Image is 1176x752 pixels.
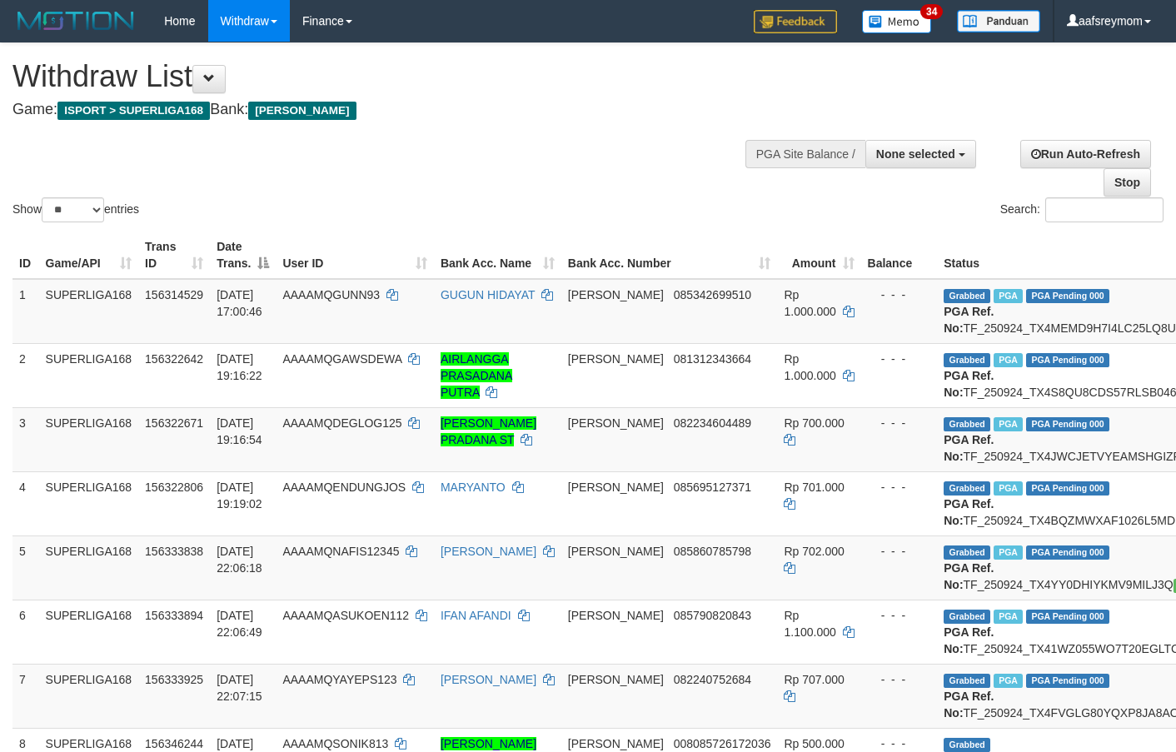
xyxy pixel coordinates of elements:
div: PGA Site Balance / [745,140,865,168]
span: Grabbed [944,289,990,303]
span: 156322642 [145,352,203,366]
a: MARYANTO [441,481,506,494]
div: - - - [868,671,931,688]
span: Marked by aafnonsreyleab [994,545,1023,560]
span: Grabbed [944,674,990,688]
a: [PERSON_NAME] [441,545,536,558]
div: - - - [868,543,931,560]
span: 156322671 [145,416,203,430]
th: Amount: activate to sort column ascending [777,232,860,279]
a: [PERSON_NAME] [441,673,536,686]
span: Copy 085790820843 to clipboard [674,609,751,622]
span: [DATE] 22:07:15 [217,673,262,703]
a: AIRLANGGA PRASADANA PUTRA [441,352,512,399]
span: Marked by aafnonsreyleab [994,610,1023,624]
span: Copy 085342699510 to clipboard [674,288,751,301]
select: Showentries [42,197,104,222]
b: PGA Ref. No: [944,497,994,527]
td: 5 [12,535,39,600]
span: AAAAMQDEGLOG125 [282,416,401,430]
td: 3 [12,407,39,471]
div: - - - [868,607,931,624]
td: 7 [12,664,39,728]
td: 4 [12,471,39,535]
span: PGA Pending [1026,289,1109,303]
td: SUPERLIGA168 [39,471,139,535]
span: [DATE] 17:00:46 [217,288,262,318]
span: Rp 1.100.000 [784,609,835,639]
a: Run Auto-Refresh [1020,140,1151,168]
span: 156314529 [145,288,203,301]
span: None selected [876,147,955,161]
span: Grabbed [944,738,990,752]
div: - - - [868,415,931,431]
b: PGA Ref. No: [944,433,994,463]
span: PGA Pending [1026,481,1109,496]
span: Marked by aafsoycanthlai [994,417,1023,431]
th: Date Trans.: activate to sort column descending [210,232,276,279]
span: [PERSON_NAME] [568,737,664,750]
input: Search: [1045,197,1164,222]
button: None selected [865,140,976,168]
span: 156333894 [145,609,203,622]
span: [PERSON_NAME] [248,102,356,120]
span: 156333838 [145,545,203,558]
span: 156322806 [145,481,203,494]
b: PGA Ref. No: [944,561,994,591]
span: Rp 700.000 [784,416,844,430]
img: panduan.png [957,10,1040,32]
th: Bank Acc. Number: activate to sort column ascending [561,232,778,279]
span: AAAAMQSONIK813 [282,737,388,750]
span: PGA Pending [1026,674,1109,688]
span: Rp 1.000.000 [784,352,835,382]
div: - - - [868,351,931,367]
img: Feedback.jpg [754,10,837,33]
span: AAAAMQASUKOEN112 [282,609,409,622]
span: [PERSON_NAME] [568,673,664,686]
span: PGA Pending [1026,417,1109,431]
span: [DATE] 19:19:02 [217,481,262,510]
b: PGA Ref. No: [944,305,994,335]
span: 156333925 [145,673,203,686]
span: AAAAMQGAWSDEWA [282,352,401,366]
th: Trans ID: activate to sort column ascending [138,232,210,279]
td: 1 [12,279,39,344]
a: Stop [1104,168,1151,197]
td: SUPERLIGA168 [39,407,139,471]
span: Marked by aafnonsreyleab [994,674,1023,688]
span: Copy 085860785798 to clipboard [674,545,751,558]
b: PGA Ref. No: [944,690,994,720]
span: Copy 082234604489 to clipboard [674,416,751,430]
span: Marked by aafsoycanthlai [994,289,1023,303]
img: Button%20Memo.svg [862,10,932,33]
span: 34 [920,4,943,19]
span: Copy 085695127371 to clipboard [674,481,751,494]
span: ISPORT > SUPERLIGA168 [57,102,210,120]
span: AAAAMQGUNN93 [282,288,380,301]
span: Grabbed [944,481,990,496]
h4: Game: Bank: [12,102,767,118]
span: [PERSON_NAME] [568,545,664,558]
span: PGA Pending [1026,353,1109,367]
div: - - - [868,286,931,303]
span: [PERSON_NAME] [568,481,664,494]
span: [PERSON_NAME] [568,352,664,366]
div: - - - [868,479,931,496]
span: Copy 081312343664 to clipboard [674,352,751,366]
span: Marked by aafsoycanthlai [994,353,1023,367]
span: Copy 008085726172036 to clipboard [674,737,771,750]
span: AAAAMQYAYEPS123 [282,673,396,686]
span: PGA Pending [1026,545,1109,560]
label: Show entries [12,197,139,222]
span: AAAAMQENDUNGJOS [282,481,406,494]
span: [PERSON_NAME] [568,288,664,301]
th: Game/API: activate to sort column ascending [39,232,139,279]
h1: Withdraw List [12,60,767,93]
td: SUPERLIGA168 [39,664,139,728]
span: [DATE] 22:06:18 [217,545,262,575]
img: MOTION_logo.png [12,8,139,33]
span: Marked by aafsoycanthlai [994,481,1023,496]
span: [PERSON_NAME] [568,609,664,622]
th: User ID: activate to sort column ascending [276,232,434,279]
span: Grabbed [944,417,990,431]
